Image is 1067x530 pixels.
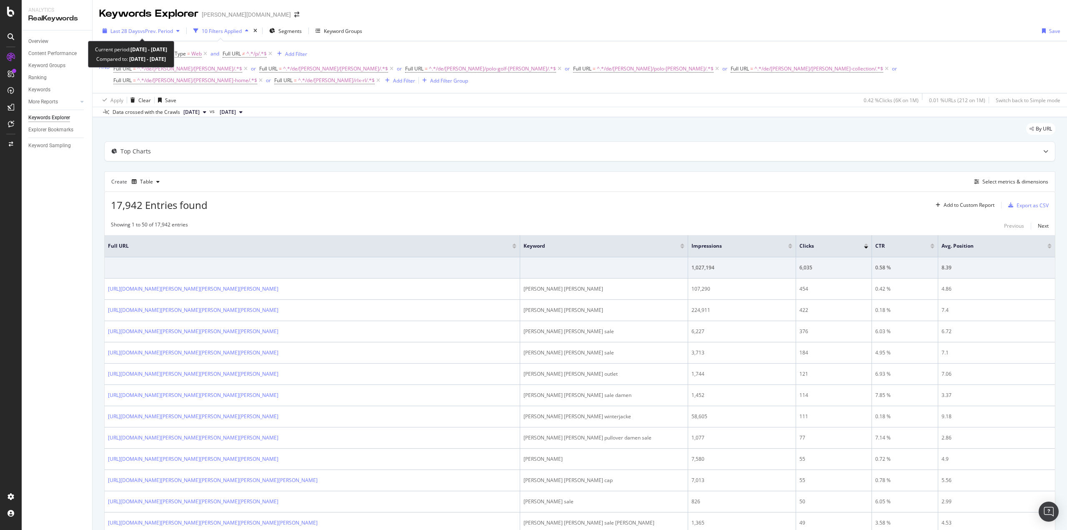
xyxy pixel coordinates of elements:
[28,85,86,94] a: Keywords
[799,328,868,335] div: 376
[691,498,792,505] div: 826
[382,75,415,85] button: Add Filter
[190,24,252,38] button: 10 Filters Applied
[397,65,402,73] button: or
[113,77,132,84] span: Full URL
[944,203,994,208] div: Add to Custom Report
[799,498,868,505] div: 50
[274,49,307,59] button: Add Filter
[875,477,934,484] div: 0.78 %
[691,370,792,378] div: 1,744
[251,65,256,73] button: or
[1005,198,1049,212] button: Export as CSV
[875,498,934,505] div: 6.05 %
[875,328,934,335] div: 6.03 %
[864,97,919,104] div: 0.42 % Clicks ( 6K on 1M )
[108,328,278,335] a: [URL][DOMAIN_NAME][PERSON_NAME][PERSON_NAME][PERSON_NAME]
[523,392,684,399] div: [PERSON_NAME] [PERSON_NAME] sale damen
[266,24,305,38] button: Segments
[202,28,242,35] div: 10 Filters Applied
[1038,221,1049,231] button: Next
[942,242,1035,250] span: Avg. Position
[691,519,792,527] div: 1,365
[875,370,934,378] div: 6.93 %
[28,126,73,134] div: Explorer Bookmarks
[210,50,219,58] button: and
[220,108,236,116] span: 2025 Sep. 1st
[593,65,596,72] span: =
[128,175,163,188] button: Table
[96,54,166,64] div: Compared to:
[932,198,994,212] button: Add to Custom Report
[128,55,166,63] b: [DATE] - [DATE]
[110,97,123,104] div: Apply
[892,65,897,73] button: or
[799,306,868,314] div: 422
[28,98,58,106] div: More Reports
[419,75,468,85] button: Add Filter Group
[242,50,245,57] span: ≠
[285,50,307,58] div: Add Filter
[799,434,868,442] div: 77
[875,455,934,463] div: 0.72 %
[99,93,123,107] button: Apply
[202,10,291,19] div: [PERSON_NAME][DOMAIN_NAME]
[113,108,180,116] div: Data crossed with the Crawls
[216,107,246,117] button: [DATE]
[252,27,259,35] div: times
[523,519,684,527] div: [PERSON_NAME] [PERSON_NAME] sale [PERSON_NAME]
[754,63,883,75] span: ^.*/de/[PERSON_NAME]/[PERSON_NAME]-collection/.*$
[99,7,198,21] div: Keywords Explorer
[28,14,85,23] div: RealKeywords
[523,434,684,442] div: [PERSON_NAME] [PERSON_NAME] pullover damen sale
[95,45,167,54] div: Current period:
[28,73,86,82] a: Ranking
[892,65,897,72] div: or
[120,147,151,156] div: Top Charts
[266,76,271,84] button: or
[140,28,173,35] span: vs Prev. Period
[799,519,868,527] div: 49
[523,455,684,463] div: [PERSON_NAME]
[691,264,792,271] div: 1,027,194
[799,285,868,293] div: 454
[875,413,934,420] div: 0.18 %
[799,242,852,250] span: Clicks
[971,177,1048,187] button: Select metrics & dimensions
[942,328,1052,335] div: 6.72
[691,349,792,357] div: 3,713
[523,477,684,484] div: [PERSON_NAME] [PERSON_NAME] cap
[111,175,163,188] div: Create
[28,61,65,70] div: Keyword Groups
[799,413,868,420] div: 111
[108,477,318,484] a: [URL][DOMAIN_NAME][PERSON_NAME][PERSON_NAME][PERSON_NAME][PERSON_NAME]
[523,370,684,378] div: [PERSON_NAME] [PERSON_NAME] outlet
[691,285,792,293] div: 107,290
[111,221,188,231] div: Showing 1 to 50 of 17,942 entries
[140,179,153,184] div: Table
[691,455,792,463] div: 7,580
[28,98,78,106] a: More Reports
[942,498,1052,505] div: 2.99
[750,65,753,72] span: =
[108,306,278,314] a: [URL][DOMAIN_NAME][PERSON_NAME][PERSON_NAME][PERSON_NAME]
[108,392,278,399] a: [URL][DOMAIN_NAME][PERSON_NAME][PERSON_NAME][PERSON_NAME]
[942,285,1052,293] div: 4.86
[1049,28,1060,35] div: Save
[875,306,934,314] div: 0.18 %
[278,28,302,35] span: Segments
[165,97,176,104] div: Save
[929,97,985,104] div: 0.01 % URLs ( 212 on 1M )
[108,285,278,293] a: [URL][DOMAIN_NAME][PERSON_NAME][PERSON_NAME][PERSON_NAME]
[133,77,136,84] span: =
[942,477,1052,484] div: 5.56
[942,413,1052,420] div: 9.18
[28,49,86,58] a: Content Performance
[108,434,278,442] a: [URL][DOMAIN_NAME][PERSON_NAME][PERSON_NAME][PERSON_NAME]
[1036,126,1052,131] span: By URL
[138,97,151,104] div: Clear
[155,93,176,107] button: Save
[108,349,278,357] a: [URL][DOMAIN_NAME][PERSON_NAME][PERSON_NAME][PERSON_NAME]
[799,264,868,271] div: 6,035
[731,65,749,72] span: Full URL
